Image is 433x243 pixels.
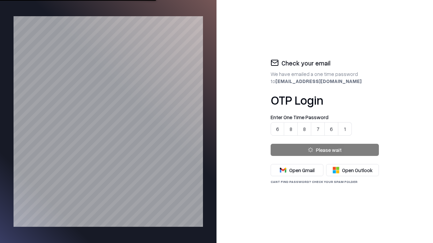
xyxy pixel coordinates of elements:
[281,59,331,68] h2: Check your email
[271,71,379,85] div: We have emailed a one time password to
[326,164,379,176] button: Open Outlook
[271,179,379,184] div: Cant find password? check your spam folder
[271,93,379,107] h1: OTP Login
[271,164,323,176] button: Open Gmail
[275,78,362,84] b: [EMAIL_ADDRESS][DOMAIN_NAME]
